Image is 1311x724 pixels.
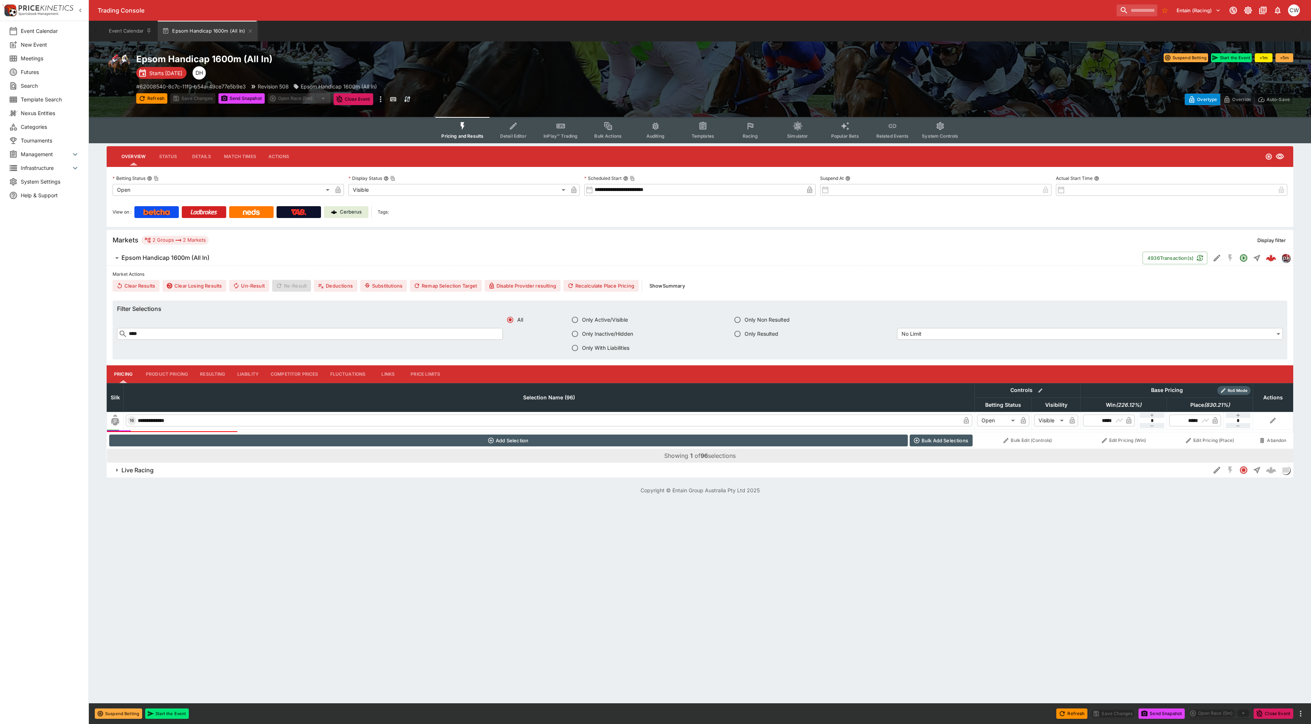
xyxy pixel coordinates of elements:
div: Trading Console [98,7,1114,14]
button: ShowSummary [645,280,689,292]
span: Roll Mode [1225,388,1251,394]
svg: Visible [1275,152,1284,161]
div: Base Pricing [1148,386,1186,395]
span: System Settings [21,178,80,185]
p: Suspend At [820,175,844,181]
img: Cerberus [331,209,337,215]
button: Deductions [314,280,357,292]
button: Refresh [136,93,167,104]
span: New Event [21,41,80,48]
span: Detail Editor [500,133,526,139]
span: Search [21,82,80,90]
button: Overtype [1185,94,1220,105]
button: Overview [116,148,151,165]
label: View on : [113,206,131,218]
button: Status [151,148,185,165]
img: TabNZ [291,209,307,215]
div: Event type filters [435,117,964,143]
b: 96 [700,452,708,459]
p: Revision 508 [258,83,289,90]
button: Epsom Handicap 1600m (All In) [158,21,258,41]
button: Display filter [1253,234,1290,246]
button: Edit Pricing (Place) [1169,435,1251,446]
button: Pricing [107,365,140,383]
h6: Epsom Handicap 1600m (All In) [121,254,210,262]
p: Copyright © Entain Group Australia Pty Ltd 2025 [89,486,1311,494]
img: logo-cerberus--red.svg [1266,253,1276,263]
button: Christopher Winter [1286,2,1302,19]
button: Open [1237,251,1250,265]
p: Copy To Clipboard [136,83,246,90]
div: Show/hide Price Roll mode configuration. [1217,386,1251,395]
div: No Limit [897,328,1283,340]
span: Nexus Entities [21,109,80,117]
span: Selection Name (96) [515,393,583,402]
button: Fluctuations [324,365,372,383]
span: Tournaments [21,137,80,144]
span: Only Active/Visible [582,316,628,324]
span: Popular Bets [831,133,859,139]
button: Notifications [1271,4,1284,17]
span: 16 [128,418,136,423]
button: Match Times [218,148,262,165]
button: Bulk Edit (Controls) [977,435,1078,446]
button: Straight [1250,463,1264,477]
div: Start From [1185,94,1293,105]
span: Only With Liabilities [582,344,629,352]
img: Neds [243,209,260,215]
button: Bulk Add Selections via CSV Data [910,435,973,446]
button: Add Selection [109,435,908,446]
div: Open [977,415,1017,426]
img: Ladbrokes [190,209,217,215]
button: Links [371,365,405,383]
span: System Controls [922,133,958,139]
span: Help & Support [21,191,80,199]
img: PriceKinetics [19,5,73,11]
button: Start the Event [145,708,189,719]
button: Override [1220,94,1254,105]
div: Epsom Handicap 1600m (All In) [293,83,377,90]
button: SGM Disabled [1224,251,1237,265]
button: Closed [1237,463,1250,477]
span: Related Events [876,133,909,139]
span: All [517,316,523,324]
label: Market Actions [113,269,1287,280]
button: Toggle light/dark mode [1241,4,1255,17]
span: Futures [21,68,80,76]
button: Resulting [194,365,231,383]
img: horse_racing.png [107,53,130,77]
img: pricekinetics [1282,254,1290,262]
p: Starts [DATE] [149,69,182,77]
span: Only Resulted [745,330,778,338]
button: Recalculate Place Pricing [563,280,639,292]
button: Start the Event [1211,53,1252,62]
button: Edit Detail [1210,463,1224,477]
span: Categories [21,123,80,131]
button: Send Snapshot [1138,708,1185,719]
p: Auto-Save [1267,95,1290,103]
button: Select Tenant [1172,4,1225,16]
button: Clear Results [113,280,160,292]
span: InPlay™ Trading [544,133,578,139]
div: split button [1188,708,1251,718]
th: Silk [107,383,124,412]
button: 4936Transaction(s) [1143,252,1207,264]
a: Cerberus [324,206,368,218]
button: Display StatusCopy To Clipboard [384,176,389,181]
button: Product Pricing [140,365,194,383]
div: Visible [1034,415,1066,426]
span: Betting Status [977,400,1029,409]
span: Auditing [646,133,665,139]
span: Management [21,150,71,158]
a: aaca3662-c673-4a88-862b-74902ada196a [1264,251,1278,265]
p: Display Status [348,175,382,181]
button: Actions [262,148,295,165]
button: Scheduled StartCopy To Clipboard [623,176,628,181]
div: aaca3662-c673-4a88-862b-74902ada196a [1266,253,1276,263]
b: 1 [690,452,693,459]
button: Live Racing [107,463,1210,477]
h6: Live Racing [121,466,154,474]
p: Overtype [1197,95,1217,103]
button: more [376,93,385,105]
button: Suspend At [845,176,850,181]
